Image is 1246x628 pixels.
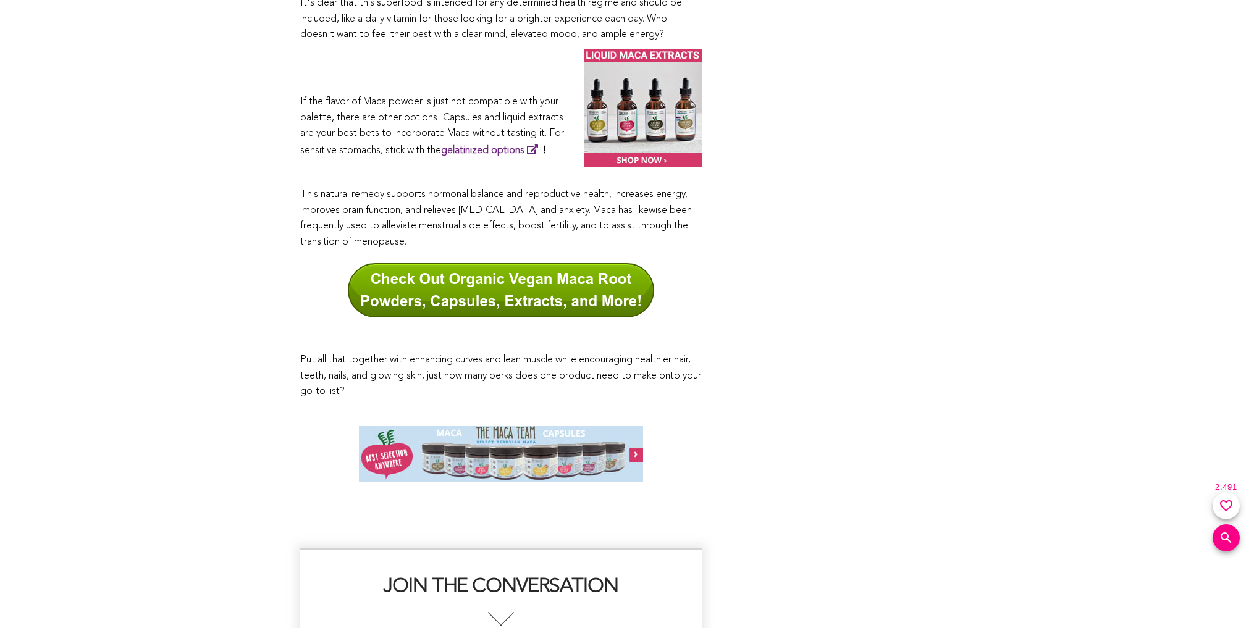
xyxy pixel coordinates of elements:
[441,146,543,156] a: gelatinized options
[584,49,702,167] img: Maca-Team-Liquid-Maca-Extracts-190x190
[300,97,564,156] span: If the flavor of Maca powder is just not compatible with your palette, there are other options! C...
[441,146,546,156] strong: !
[1184,569,1246,628] iframe: Chat Widget
[359,426,643,482] img: Maca-Team-Capsules-Banner-Ad
[348,263,654,317] img: Check Out Organic Vegan Maca Root Powders, Capsules, Extracts, and More!
[300,190,692,247] span: This natural remedy supports hormonal balance and reproductive health, increases energy, improves...
[313,574,689,613] h2: JOIN THE CONVERSATION
[300,355,701,396] span: Put all that together with enhancing curves and lean muscle while encouraging healthier hair, tee...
